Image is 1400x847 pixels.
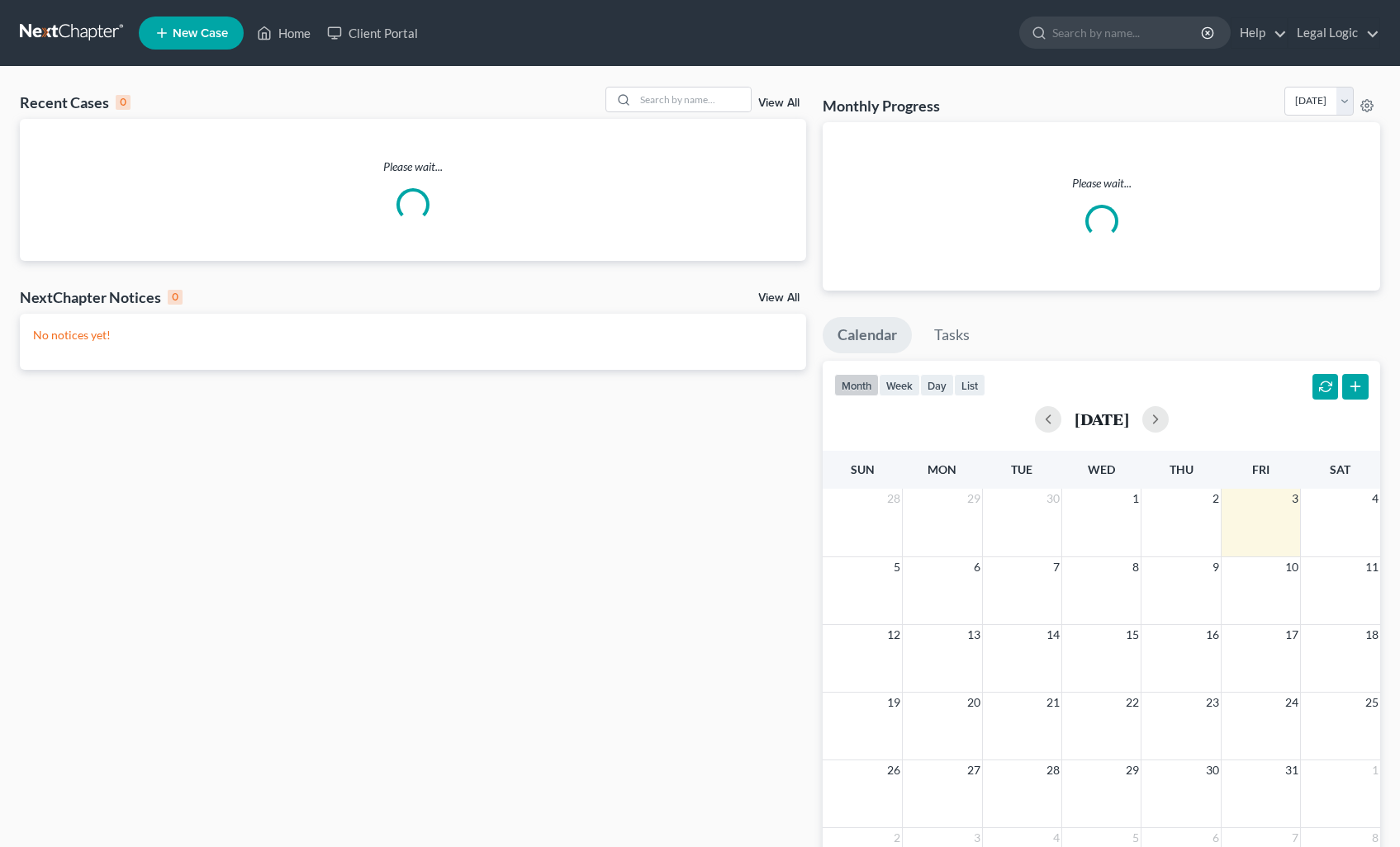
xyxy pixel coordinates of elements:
span: 1 [1131,489,1141,509]
a: Calendar [823,317,912,353]
span: 17 [1284,625,1300,645]
span: 2 [1211,489,1221,509]
div: 0 [168,290,183,305]
span: 22 [1124,693,1141,712]
span: Wed [1088,462,1115,476]
div: NextChapter Notices [20,287,183,307]
input: Search by name... [1052,17,1203,48]
span: 6 [972,557,982,577]
span: 1 [1370,760,1380,780]
a: Home [249,18,319,48]
span: 16 [1204,625,1221,645]
a: View All [758,292,800,304]
span: 12 [885,625,902,645]
span: 4 [1370,489,1380,509]
span: 29 [1124,760,1141,780]
span: Sun [851,462,875,476]
span: 20 [966,693,982,712]
button: month [834,374,879,396]
span: Tue [1011,462,1032,476]
span: 25 [1364,693,1380,712]
a: View All [758,97,800,109]
span: Fri [1252,462,1269,476]
span: 13 [966,625,982,645]
span: Mon [928,462,956,476]
span: 28 [885,489,902,509]
span: Sat [1330,462,1350,476]
span: 5 [892,557,902,577]
span: 10 [1284,557,1300,577]
span: 8 [1131,557,1141,577]
span: 18 [1364,625,1380,645]
span: 29 [966,489,982,509]
p: Please wait... [20,159,806,175]
div: 0 [116,95,131,110]
span: 24 [1284,693,1300,712]
div: Recent Cases [20,92,131,112]
span: 23 [1204,693,1221,712]
input: Search by name... [635,88,751,111]
span: 27 [966,760,982,780]
h2: [DATE] [1075,410,1129,428]
span: 26 [885,760,902,780]
button: day [920,374,954,396]
span: 19 [885,693,902,712]
span: Thu [1170,462,1194,476]
span: 30 [1204,760,1221,780]
span: 7 [1051,557,1061,577]
span: 28 [1045,760,1061,780]
span: New Case [173,27,228,40]
span: 9 [1211,557,1221,577]
span: 15 [1124,625,1141,645]
span: 3 [1290,489,1300,509]
a: Client Portal [319,18,426,48]
button: list [954,374,985,396]
a: Tasks [919,317,985,353]
button: week [879,374,920,396]
span: 31 [1284,760,1300,780]
span: 30 [1045,489,1061,509]
h3: Monthly Progress [823,96,940,116]
p: No notices yet! [33,327,793,343]
span: 11 [1364,557,1380,577]
a: Help [1232,18,1287,48]
p: Please wait... [836,175,1367,192]
a: Legal Logic [1288,18,1379,48]
span: 14 [1045,625,1061,645]
span: 21 [1045,693,1061,712]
